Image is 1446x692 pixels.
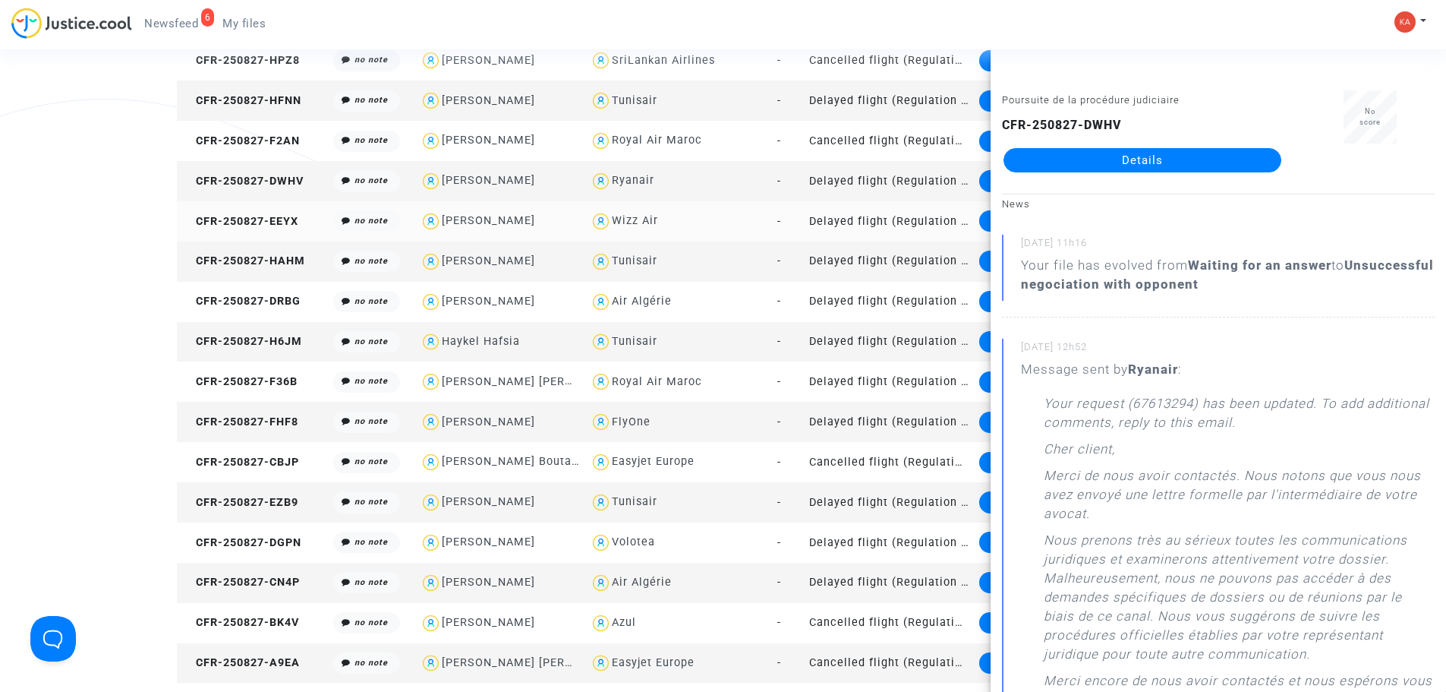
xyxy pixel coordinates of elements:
div: [PERSON_NAME] [442,616,535,629]
span: CFR-250827-DRBG [182,295,301,308]
p: Cher client, [1044,440,1115,466]
span: CFR-250827-BK4V [182,616,299,629]
span: CFR-250827-FHF8 [182,416,298,428]
small: [DATE] 12h52 [1021,340,1435,360]
span: - [777,54,781,67]
img: icon-user.svg [420,210,442,232]
span: - [777,254,781,267]
p: Your request (67613294) has been updated. To add additional comments, reply to this email. [1044,394,1435,440]
div: [PERSON_NAME] [PERSON_NAME] [442,656,632,669]
div: Wizz Air [612,214,658,227]
div: Formal notice [979,131,1065,152]
div: Formal notice [979,170,1065,191]
td: Delayed flight (Regulation EC 261/2004) [804,482,974,523]
div: [PERSON_NAME] [442,295,535,308]
span: My files [222,17,266,30]
span: - [777,335,781,348]
span: - [777,496,781,509]
i: no note [354,216,388,226]
td: Cancelled flight (Regulation EC 261/2004) [804,603,974,643]
a: My files [210,12,278,35]
div: [PERSON_NAME] [PERSON_NAME] [442,375,632,388]
div: Your file has evolved from to [1021,256,1435,294]
img: icon-user.svg [590,331,612,353]
img: icon-user.svg [590,532,612,554]
img: icon-user.svg [420,130,442,152]
i: no note [354,658,388,668]
div: Easyjet Europe [612,656,695,669]
img: icon-user.svg [590,130,612,152]
img: icon-user.svg [590,291,612,313]
small: Poursuite de la procédure judiciaire [1002,94,1180,106]
i: no note [354,537,388,547]
div: [PERSON_NAME] [442,94,535,107]
div: [PERSON_NAME] Boutach [442,455,585,468]
td: Cancelled flight (Regulation EC 261/2004) [804,40,974,81]
img: jc-logo.svg [11,8,132,39]
i: no note [354,135,388,145]
img: icon-user.svg [420,653,442,675]
i: no note [354,618,388,627]
td: Delayed flight (Regulation EC 261/2004) [804,242,974,282]
img: icon-user.svg [590,411,612,433]
img: icon-user.svg [420,532,442,554]
div: Easyjet Europe [612,455,695,468]
div: [PERSON_NAME] [442,416,535,428]
i: no note [354,55,388,65]
i: no note [354,577,388,587]
span: CFR-250827-CBJP [182,456,299,469]
td: Delayed flight (Regulation EC 261/2004) [804,563,974,603]
img: icon-user.svg [590,612,612,634]
a: 6Newsfeed [132,12,210,35]
span: CFR-250827-H6JM [182,335,302,348]
td: Delayed flight (Regulation EC 261/2004) [804,523,974,563]
div: Formal notice [979,412,1065,433]
div: Tunisair [612,254,657,267]
td: Cancelled flight (Regulation EC 261/2004) [804,442,974,482]
b: Ryanair [1128,362,1178,377]
i: no note [354,296,388,306]
span: - [777,576,781,589]
i: no note [354,175,388,185]
div: Formal notice [979,50,1065,71]
span: - [777,616,781,629]
b: Unsuccessful negociation with opponent [1021,258,1434,292]
div: [PERSON_NAME] [442,54,535,67]
b: CFR-250827-DWHV [1002,118,1122,132]
span: - [777,215,781,228]
div: SriLankan Airlines [612,54,715,67]
div: [PERSON_NAME] [442,254,535,267]
i: no note [354,337,388,346]
img: icon-user.svg [420,251,442,273]
div: [PERSON_NAME] [442,536,535,548]
i: no note [354,497,388,507]
div: Formal notice [979,371,1065,393]
img: 5313a9924b78e7fbfe8fb7f85326e248 [1394,11,1416,33]
img: icon-user.svg [590,572,612,594]
img: icon-user.svg [420,491,442,513]
span: - [777,656,781,669]
img: icon-user.svg [590,451,612,473]
small: News [1002,198,1030,210]
span: CFR-250827-F2AN [182,134,300,147]
div: Tunisair [612,94,657,107]
div: Volotea [612,536,655,548]
img: icon-user.svg [590,491,612,513]
td: Delayed flight (Regulation EC 261/2004) [804,161,974,201]
span: CFR-250827-HFNN [182,94,301,107]
img: icon-user.svg [590,251,612,273]
a: Details [1003,148,1281,172]
span: - [777,456,781,469]
div: Air Algérie [612,295,672,308]
div: Ryanair [612,174,654,187]
i: no note [354,416,388,426]
span: CFR-250827-DWHV [182,175,304,188]
div: Formal notice [979,572,1065,593]
img: icon-user.svg [420,291,442,313]
span: - [777,295,781,308]
div: FlyOne [612,416,651,428]
span: No score [1359,107,1381,126]
div: Haykel Hafsia [442,335,520,348]
img: icon-user.svg [420,451,442,473]
div: Formal notice [979,291,1065,312]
